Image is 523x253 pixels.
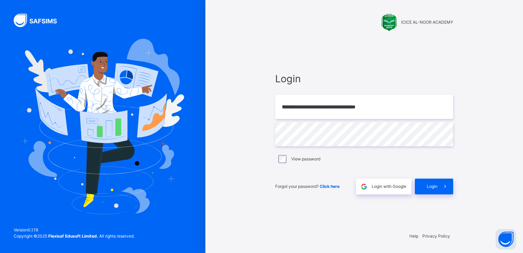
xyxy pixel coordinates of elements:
[320,184,340,189] a: Click here
[496,229,516,250] button: Open asap
[291,156,320,162] label: View password
[21,39,184,214] img: Hero Image
[48,233,98,239] strong: Flexisaf Edusoft Limited.
[372,183,406,190] span: Login with Google
[14,14,65,27] img: SAFSIMS Logo
[409,233,418,239] a: Help
[275,184,340,189] span: Forgot your password?
[427,183,437,190] span: Login
[422,233,450,239] a: Privacy Policy
[401,19,453,25] span: ICICE AL-NOOR ACADEMY
[275,71,453,86] span: Login
[360,183,368,191] img: google.396cfc9801f0270233282035f929180a.svg
[14,227,135,233] span: Version 0.1.19
[14,233,135,239] span: Copyright © 2025 All rights reserved.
